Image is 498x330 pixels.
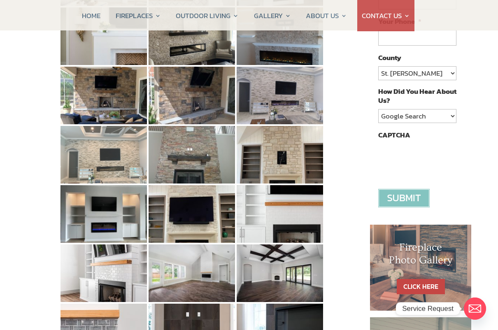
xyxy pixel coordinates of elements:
img: 9 [237,67,323,124]
label: CAPTCHA [378,130,410,139]
img: 12 [237,126,323,184]
img: 17 [149,244,235,302]
img: 14 [149,185,235,243]
img: 6 [237,7,323,65]
h1: Fireplace Photo Gallery [386,241,455,271]
input: Submit [378,189,430,207]
img: 13 [61,185,147,243]
img: 15 [237,185,323,243]
img: 8 [149,67,235,124]
a: CLICK HERE [397,279,445,294]
img: 5 [149,7,235,65]
img: 16 [61,244,147,302]
a: Email [464,297,486,320]
img: 18 [237,244,323,302]
img: 11 [149,126,235,184]
label: County [378,53,401,62]
img: 10 [61,126,147,184]
label: How Did You Hear About Us? [378,87,456,105]
img: 4 [61,7,147,65]
img: 7 [61,67,147,124]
